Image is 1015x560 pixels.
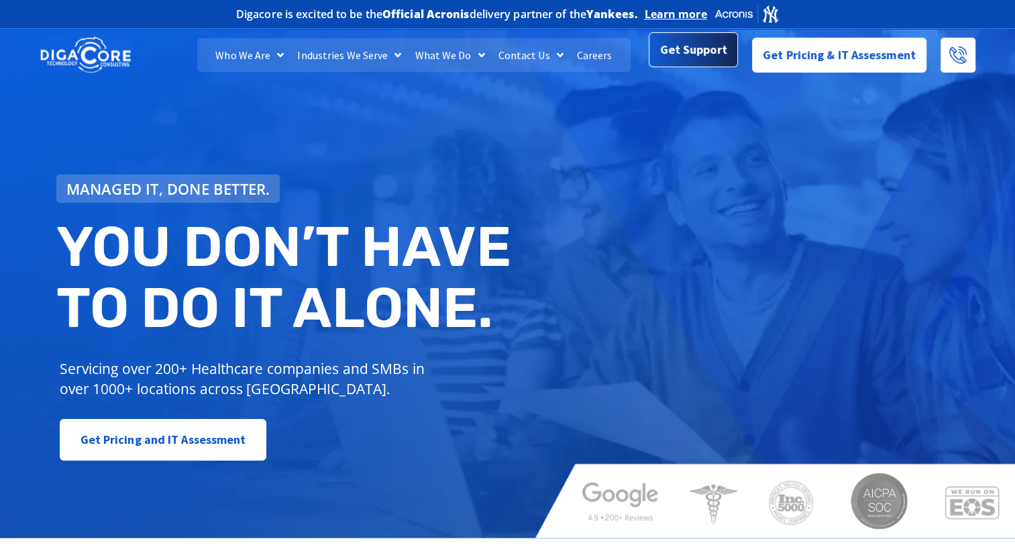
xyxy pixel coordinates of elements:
nav: Menu [197,38,631,72]
a: Contact Us [492,38,570,72]
span: Get Support [660,36,727,63]
a: Careers [570,38,619,72]
img: DigaCore Technology Consulting [40,36,131,75]
a: Get Pricing and IT Assessment [60,419,267,461]
span: Managed IT, done better. [66,181,270,196]
a: Industries We Serve [290,38,408,72]
span: Get Pricing and IT Assessment [81,426,246,453]
img: Acronis [714,4,780,24]
a: What We Do [408,38,491,72]
b: Yankees. [586,7,638,21]
b: Official Acronis [382,7,470,21]
a: Get Pricing & IT Assessment [752,38,926,73]
span: Get Pricing & IT Assessment [763,42,916,68]
h2: You don’t have to do IT alone. [56,216,518,339]
a: Learn more [645,7,707,21]
a: Who We Are [209,38,290,72]
a: Get Support [649,32,738,67]
p: Servicing over 200+ Healthcare companies and SMBs in over 1000+ locations across [GEOGRAPHIC_DATA]. [60,359,435,399]
h2: Digacore is excited to be the delivery partner of the [236,9,638,19]
a: Managed IT, done better. [56,175,280,203]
